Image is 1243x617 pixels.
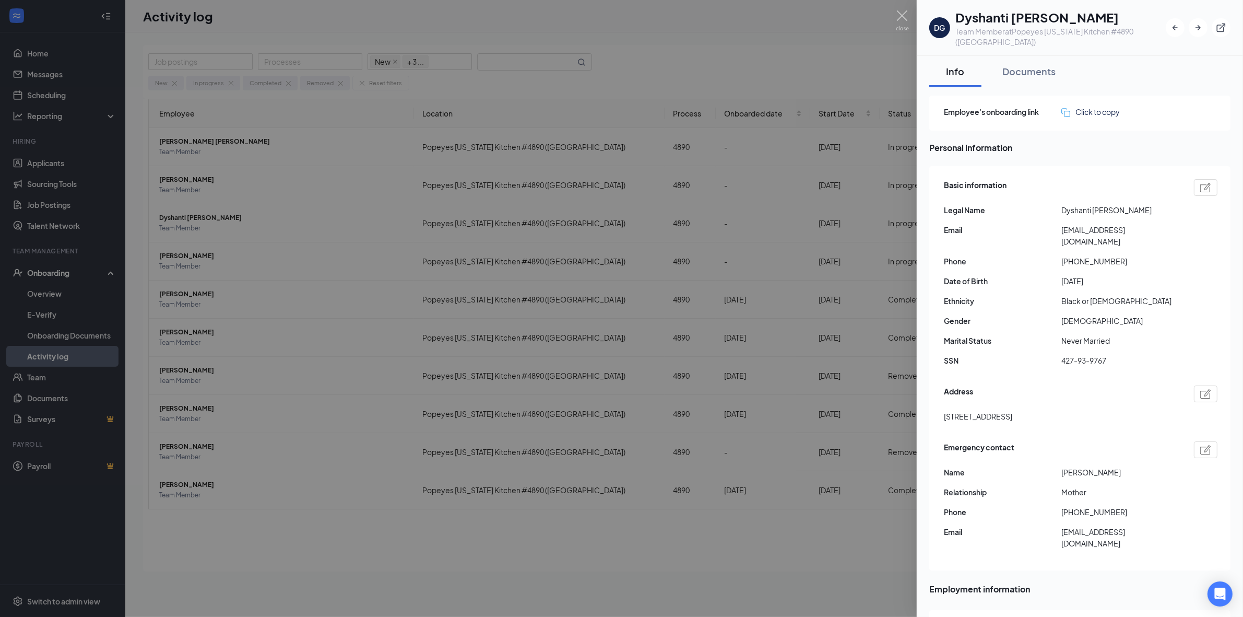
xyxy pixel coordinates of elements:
[1061,204,1179,216] span: Dyshanti [PERSON_NAME]
[1061,335,1179,346] span: Never Married
[944,506,1061,518] span: Phone
[1061,355,1179,366] span: 427-93-9767
[1061,315,1179,327] span: [DEMOGRAPHIC_DATA]
[944,411,1012,422] span: [STREET_ADDRESS]
[944,355,1061,366] span: SSN
[1061,295,1179,307] span: Black or [DEMOGRAPHIC_DATA]
[944,106,1061,118] span: Employee's onboarding link
[955,8,1166,26] h1: Dyshanti [PERSON_NAME]
[1170,22,1180,33] svg: ArrowLeftNew
[944,526,1061,538] span: Email
[1061,467,1179,478] span: [PERSON_NAME]
[944,275,1061,287] span: Date of Birth
[1189,18,1208,37] button: ArrowRight
[1166,18,1185,37] button: ArrowLeftNew
[944,386,973,402] span: Address
[929,141,1230,154] span: Personal information
[1061,108,1070,117] img: click-to-copy.71757273a98fde459dfc.svg
[944,467,1061,478] span: Name
[1216,22,1226,33] svg: ExternalLink
[944,204,1061,216] span: Legal Name
[1061,526,1179,549] span: [EMAIL_ADDRESS][DOMAIN_NAME]
[1061,106,1120,118] button: Click to copy
[1061,506,1179,518] span: [PHONE_NUMBER]
[1193,22,1203,33] svg: ArrowRight
[1061,255,1179,267] span: [PHONE_NUMBER]
[944,295,1061,307] span: Ethnicity
[929,583,1230,596] span: Employment information
[955,26,1166,47] div: Team Member at Popeyes [US_STATE] Kitchen #4890 ([GEOGRAPHIC_DATA])
[1212,18,1230,37] button: ExternalLink
[1061,275,1179,287] span: [DATE]
[944,335,1061,346] span: Marital Status
[1208,581,1233,607] div: Open Intercom Messenger
[944,315,1061,327] span: Gender
[944,486,1061,498] span: Relationship
[940,65,971,78] div: Info
[944,255,1061,267] span: Phone
[934,22,945,33] div: DG
[1061,224,1179,247] span: [EMAIL_ADDRESS][DOMAIN_NAME]
[944,441,1014,458] span: Emergency contact
[944,224,1061,236] span: Email
[1002,65,1056,78] div: Documents
[1061,486,1179,498] span: Mother
[944,179,1007,196] span: Basic information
